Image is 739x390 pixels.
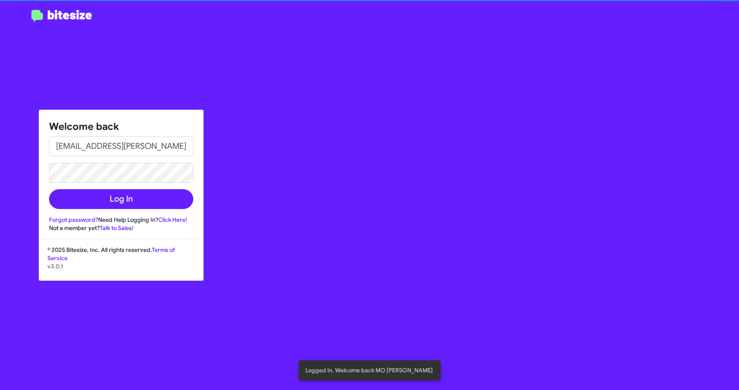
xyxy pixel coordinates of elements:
div: Not a member yet? [49,224,193,232]
span: Logged In. Welcome back MO [PERSON_NAME] [305,366,433,374]
a: Click Here! [158,216,187,223]
a: Terms of Service [47,246,175,262]
a: Forgot password? [49,216,98,223]
button: Log In [49,189,193,209]
div: © 2025 Bitesize, Inc. All rights reserved. [39,246,203,280]
h1: Welcome back [49,120,193,133]
input: Email address [49,136,193,156]
a: Talk to Sales! [100,224,134,232]
div: Need Help Logging In? [49,216,193,224]
p: v3.0.1 [47,262,195,270]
